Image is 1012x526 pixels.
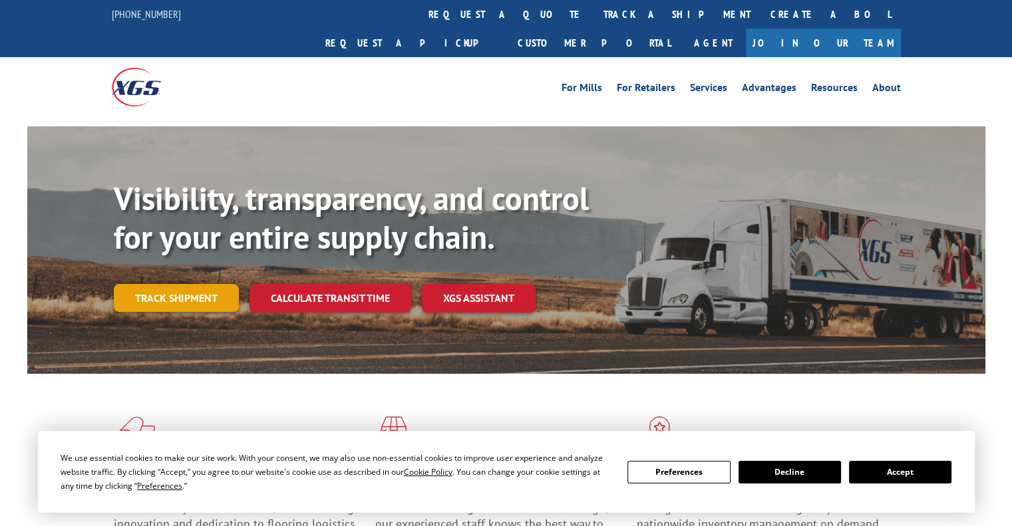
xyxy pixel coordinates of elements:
button: Accept [849,461,951,483]
b: Visibility, transparency, and control for your entire supply chain. [114,178,589,257]
span: Cookie Policy [404,466,452,477]
button: Preferences [627,461,730,483]
img: xgs-icon-flagship-distribution-model-red [637,416,683,451]
a: About [872,82,901,97]
a: Request a pickup [315,29,508,57]
a: Advantages [742,82,796,97]
a: Join Our Team [746,29,901,57]
a: Resources [811,82,858,97]
a: For Mills [562,82,602,97]
a: Track shipment [114,284,239,312]
a: For Retailers [617,82,675,97]
a: [PHONE_NUMBER] [112,7,181,21]
a: Calculate transit time [250,284,411,313]
a: Agent [681,29,746,57]
a: XGS ASSISTANT [422,284,536,313]
span: Preferences [137,480,182,491]
a: Customer Portal [508,29,681,57]
a: Services [690,82,727,97]
img: xgs-icon-total-supply-chain-intelligence-red [114,416,155,451]
button: Decline [739,461,841,483]
div: Cookie Consent Prompt [38,431,975,513]
img: xgs-icon-focused-on-flooring-red [375,416,407,451]
div: We use essential cookies to make our site work. With your consent, we may also use non-essential ... [61,451,611,493]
